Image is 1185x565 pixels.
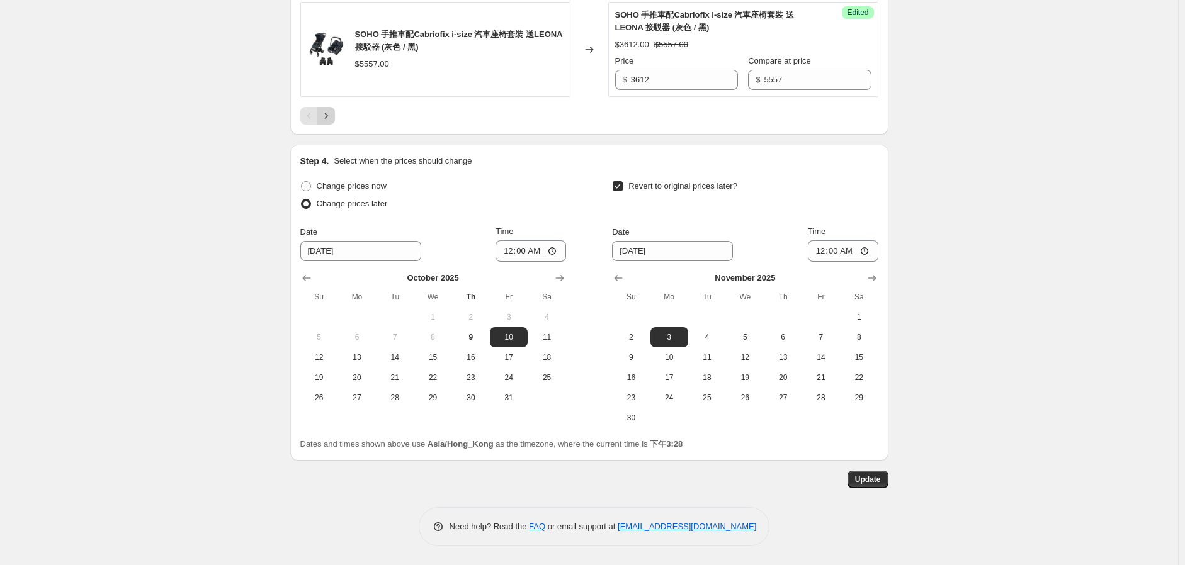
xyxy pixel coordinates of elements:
button: Sunday October 26 2025 [300,388,338,408]
th: Thursday [452,287,490,307]
button: Saturday November 1 2025 [840,307,878,327]
th: Wednesday [414,287,451,307]
span: 27 [343,393,371,403]
th: Monday [650,287,688,307]
button: Monday October 27 2025 [338,388,376,408]
span: Change prices now [317,181,387,191]
span: 6 [769,332,797,342]
span: 8 [845,332,873,342]
span: SOHO 手推車配Cabriofix i-size 汽車座椅套裝 送LEONA 接駁器 (灰色 / 黑) [615,10,795,32]
button: Saturday November 29 2025 [840,388,878,408]
button: Wednesday November 26 2025 [726,388,764,408]
button: Wednesday October 15 2025 [414,347,451,367]
button: Wednesday October 8 2025 [414,327,451,347]
span: 13 [343,352,371,362]
button: Thursday November 13 2025 [764,347,802,367]
span: Sa [533,292,560,302]
div: $5557.00 [355,58,389,70]
button: Tuesday November 18 2025 [688,367,726,388]
button: Wednesday November 19 2025 [726,367,764,388]
button: Today Thursday October 9 2025 [452,327,490,347]
input: 10/9/2025 [612,241,733,261]
button: Friday October 31 2025 [490,388,528,408]
span: Compare at price [748,56,811,65]
span: Fr [807,292,835,302]
button: Wednesday October 1 2025 [414,307,451,327]
button: Show next month, November 2025 [551,269,569,287]
button: Friday November 7 2025 [802,327,840,347]
span: We [731,292,759,302]
span: Need help? Read the [450,522,530,531]
span: 15 [845,352,873,362]
span: 23 [617,393,645,403]
button: Friday October 10 2025 [490,327,528,347]
th: Thursday [764,287,802,307]
p: Select when the prices should change [334,155,472,167]
button: Wednesday November 5 2025 [726,327,764,347]
span: 4 [533,312,560,322]
button: Sunday October 5 2025 [300,327,338,347]
span: 21 [807,372,835,383]
button: Friday October 3 2025 [490,307,528,327]
button: Sunday November 2 2025 [612,327,650,347]
span: Time [808,227,825,236]
span: 24 [495,372,523,383]
button: Monday November 10 2025 [650,347,688,367]
button: Sunday November 30 2025 [612,408,650,428]
button: Monday November 17 2025 [650,367,688,388]
span: 11 [533,332,560,342]
th: Wednesday [726,287,764,307]
span: 2 [617,332,645,342]
span: 25 [693,393,721,403]
span: Update [855,474,881,484]
button: Monday October 20 2025 [338,367,376,388]
span: We [419,292,446,302]
span: Edited [847,8,868,18]
th: Sunday [300,287,338,307]
span: Time [496,227,513,236]
span: 11 [693,352,721,362]
button: Friday November 14 2025 [802,347,840,367]
span: 26 [305,393,333,403]
span: Date [300,227,317,237]
span: 10 [495,332,523,342]
div: $3612.00 [615,38,649,51]
span: 29 [419,393,446,403]
button: Saturday October 4 2025 [528,307,565,327]
span: SOHO 手推車配Cabriofix i-size 汽車座椅套裝 送LEONA 接駁器 (灰色 / 黑) [355,30,563,52]
button: Thursday October 16 2025 [452,347,490,367]
button: Thursday November 20 2025 [764,367,802,388]
button: Friday October 17 2025 [490,347,528,367]
span: 19 [305,372,333,383]
span: 2 [457,312,485,322]
span: 19 [731,372,759,383]
th: Friday [490,287,528,307]
button: Monday November 3 2025 [650,327,688,347]
span: 23 [457,372,485,383]
button: Saturday October 25 2025 [528,367,565,388]
button: Friday November 28 2025 [802,388,840,408]
button: Sunday November 23 2025 [612,388,650,408]
span: Tu [381,292,409,302]
button: Wednesday November 12 2025 [726,347,764,367]
span: 17 [655,372,683,383]
span: 6 [343,332,371,342]
th: Saturday [528,287,565,307]
b: 下午3:28 [650,439,683,449]
span: 3 [655,332,683,342]
button: Saturday November 22 2025 [840,367,878,388]
span: $ [756,75,760,84]
span: Th [457,292,485,302]
span: 24 [655,393,683,403]
button: Sunday November 9 2025 [612,347,650,367]
span: 20 [769,372,797,383]
span: Change prices later [317,199,388,208]
button: Show previous month, October 2025 [610,269,627,287]
span: 22 [845,372,873,383]
nav: Pagination [300,107,335,125]
span: 22 [419,372,446,383]
span: 30 [617,413,645,423]
button: Saturday October 11 2025 [528,327,565,347]
span: 30 [457,393,485,403]
button: Show next month, December 2025 [863,269,881,287]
